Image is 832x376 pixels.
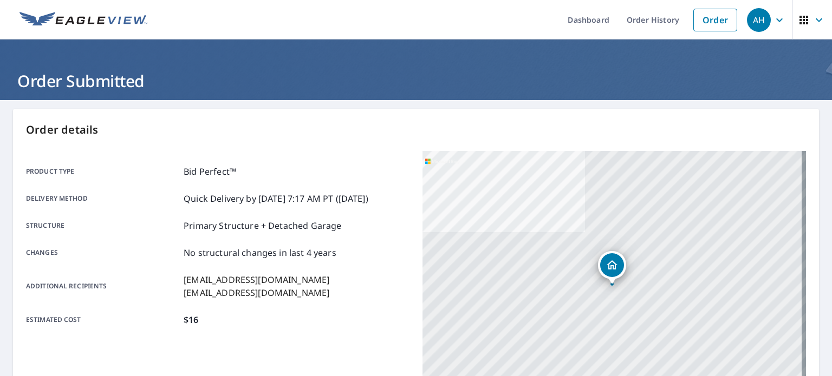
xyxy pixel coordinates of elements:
[184,246,336,259] p: No structural changes in last 4 years
[13,70,819,92] h1: Order Submitted
[26,122,806,138] p: Order details
[19,12,147,28] img: EV Logo
[747,8,771,32] div: AH
[184,165,236,178] p: Bid Perfect™
[26,219,179,232] p: Structure
[184,286,329,299] p: [EMAIL_ADDRESS][DOMAIN_NAME]
[26,273,179,299] p: Additional recipients
[26,246,179,259] p: Changes
[598,251,626,285] div: Dropped pin, building 1, Residential property, 55097 Harrison Ave SW Bandon, OR 97411
[184,192,368,205] p: Quick Delivery by [DATE] 7:17 AM PT ([DATE])
[693,9,737,31] a: Order
[184,219,341,232] p: Primary Structure + Detached Garage
[26,313,179,326] p: Estimated cost
[184,313,198,326] p: $16
[184,273,329,286] p: [EMAIL_ADDRESS][DOMAIN_NAME]
[26,165,179,178] p: Product type
[26,192,179,205] p: Delivery method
